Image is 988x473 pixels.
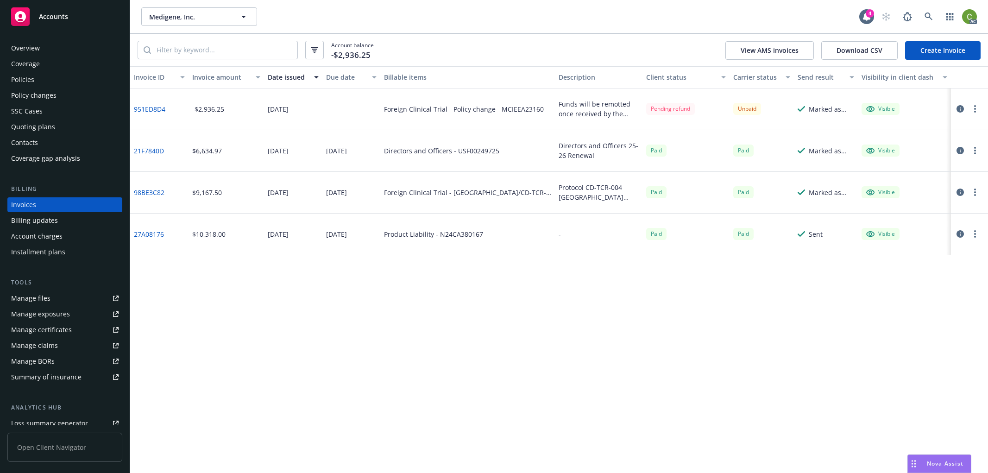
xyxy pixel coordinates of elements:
a: Installment plans [7,245,122,259]
div: Drag to move [908,455,919,473]
div: Billable items [384,72,551,82]
button: Date issued [264,66,322,88]
a: Summary of insurance [7,370,122,385]
button: Billable items [380,66,555,88]
div: $9,167.50 [192,188,222,197]
div: Visible [866,105,895,113]
div: [DATE] [326,229,347,239]
div: [DATE] [326,146,347,156]
div: Invoices [11,197,36,212]
a: Invoices [7,197,122,212]
div: Billing updates [11,213,58,228]
button: Due date [322,66,381,88]
div: [DATE] [268,229,289,239]
span: Open Client Navigator [7,433,122,462]
div: Pending refund [646,103,695,114]
a: 27A08176 [134,229,164,239]
span: Paid [646,145,667,156]
div: Due date [326,72,367,82]
div: Paid [733,186,754,198]
div: -$2,936.25 [192,104,224,114]
div: Directors and Officers 25-26 Renewal [559,141,639,160]
div: Quoting plans [11,120,55,134]
div: Product Liability - N24CA380167 [384,229,483,239]
span: Paid [646,186,667,198]
div: Unpaid [733,103,761,114]
div: [DATE] [268,104,289,114]
div: Marked as sent [809,104,854,114]
div: Paid [733,145,754,156]
span: Accounts [39,13,68,20]
div: Paid [733,228,754,240]
div: Account charges [11,229,63,244]
img: photo [962,9,977,24]
a: Loss summary generator [7,416,122,431]
button: Nova Assist [907,454,971,473]
a: Policy changes [7,88,122,103]
div: Billing [7,184,122,194]
div: $10,318.00 [192,229,226,239]
a: Report a Bug [898,7,917,26]
a: Manage BORs [7,354,122,369]
a: Contacts [7,135,122,150]
div: Coverage gap analysis [11,151,80,166]
a: 21F7840D [134,146,164,156]
a: SSC Cases [7,104,122,119]
div: Visible [866,146,895,155]
div: Manage exposures [11,307,70,322]
div: Directors and Officers - USF00249725 [384,146,499,156]
div: 4 [866,9,874,18]
div: Protocol CD-TCR-004 [GEOGRAPHIC_DATA] Payment due upon receipt. Thank you. [559,183,639,202]
span: -$2,936.25 [331,49,371,61]
div: Visibility in client dash [862,72,937,82]
button: Medigene, Inc. [141,7,257,26]
a: Manage files [7,291,122,306]
div: Invoice amount [192,72,250,82]
button: Invoice ID [130,66,189,88]
button: Client status [642,66,730,88]
a: Accounts [7,4,122,30]
div: Overview [11,41,40,56]
div: - [559,229,561,239]
a: Billing updates [7,213,122,228]
div: Paid [646,228,667,240]
a: Start snowing [877,7,895,26]
a: Manage certificates [7,322,122,337]
div: Description [559,72,639,82]
a: Create Invoice [905,41,981,60]
a: Search [919,7,938,26]
div: Marked as sent [809,146,854,156]
a: Switch app [941,7,959,26]
div: Analytics hub [7,403,122,412]
div: [DATE] [268,188,289,197]
a: Account charges [7,229,122,244]
a: Manage exposures [7,307,122,322]
div: Policy changes [11,88,57,103]
a: Overview [7,41,122,56]
button: View AMS invoices [725,41,814,60]
div: Sent [809,229,823,239]
div: Funds will be remotted once received by the carrier. Thank you. [559,99,639,119]
div: Manage BORs [11,354,55,369]
button: Visibility in client dash [858,66,951,88]
div: $6,634.97 [192,146,222,156]
a: 98BE3C82 [134,188,164,197]
div: Invoice ID [134,72,175,82]
div: Tools [7,278,122,287]
div: Manage certificates [11,322,72,337]
div: Client status [646,72,716,82]
div: [DATE] [268,146,289,156]
a: Coverage [7,57,122,71]
button: Carrier status [730,66,793,88]
div: Policies [11,72,34,87]
div: [DATE] [326,188,347,197]
div: Marked as sent [809,188,854,197]
div: Foreign Clinical Trial - Policy change - MCIEEA23160 [384,104,544,114]
button: Download CSV [821,41,898,60]
div: Visible [866,230,895,238]
span: Medigene, Inc. [149,12,229,22]
div: Summary of insurance [11,370,82,385]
